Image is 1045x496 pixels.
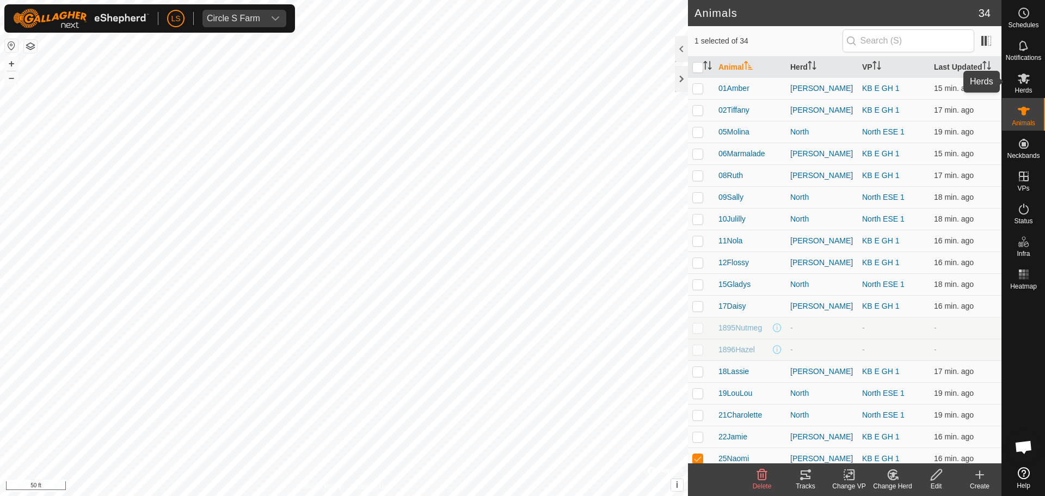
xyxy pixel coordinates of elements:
span: - [934,345,937,354]
span: Sep 8, 2025, 8:33 PM [934,389,974,397]
span: Neckbands [1007,152,1040,159]
span: 18Lassie [718,366,749,377]
span: VPs [1017,185,1029,192]
a: North ESE 1 [862,389,905,397]
span: Sep 8, 2025, 8:34 PM [934,171,974,180]
div: [PERSON_NAME] [790,431,853,443]
span: 1896Hazel [718,344,755,356]
a: KB E GH 1 [862,454,899,463]
span: 08Ruth [718,170,743,181]
th: Last Updated [930,57,1001,78]
div: Circle S Farm [207,14,260,23]
div: [PERSON_NAME] [790,148,853,160]
div: [PERSON_NAME] [790,453,853,464]
span: Sep 8, 2025, 8:36 PM [934,149,974,158]
span: Sep 8, 2025, 8:33 PM [934,215,974,223]
div: [PERSON_NAME] [790,170,853,181]
span: Sep 8, 2025, 8:33 PM [934,280,974,289]
span: Heatmap [1010,283,1037,290]
span: 11Nola [718,235,742,247]
th: Animal [714,57,786,78]
span: Sep 8, 2025, 8:36 PM [934,236,974,245]
span: Circle S Farm [202,10,265,27]
div: Change VP [827,481,871,491]
a: KB E GH 1 [862,84,899,93]
span: 34 [979,5,991,21]
a: Contact Us [355,482,387,492]
a: North ESE 1 [862,411,905,419]
a: KB E GH 1 [862,236,899,245]
div: - [790,344,853,356]
span: 19LouLou [718,388,752,399]
span: 05Molina [718,126,749,138]
div: [PERSON_NAME] [790,83,853,94]
p-sorticon: Activate to sort [744,63,753,71]
span: Infra [1017,250,1030,257]
div: Tracks [784,481,827,491]
span: Sep 8, 2025, 8:36 PM [934,258,974,267]
input: Search (S) [843,29,974,52]
button: i [671,479,683,491]
a: Privacy Policy [301,482,342,492]
span: Sep 8, 2025, 8:36 PM [934,432,974,441]
span: 06Marmalade [718,148,765,160]
div: Open chat [1007,431,1040,463]
div: Edit [914,481,958,491]
p-sorticon: Activate to sort [703,63,712,71]
p-sorticon: Activate to sort [982,63,991,71]
a: North ESE 1 [862,215,905,223]
span: Herds [1015,87,1032,94]
span: - [934,323,937,332]
p-sorticon: Activate to sort [808,63,816,71]
span: Animals [1012,120,1035,126]
a: KB E GH 1 [862,171,899,180]
span: 10Julilly [718,213,746,225]
span: Sep 8, 2025, 8:36 PM [934,454,974,463]
th: Herd [786,57,858,78]
span: 12Flossy [718,257,749,268]
div: [PERSON_NAME] [790,366,853,377]
a: KB E GH 1 [862,367,899,376]
div: North [790,409,853,421]
span: 22Jamie [718,431,747,443]
div: North [790,192,853,203]
span: 01Amber [718,83,749,94]
span: 1895Nutmeg [718,322,762,334]
div: [PERSON_NAME] [790,257,853,268]
div: North [790,126,853,138]
span: Sep 8, 2025, 8:34 PM [934,367,974,376]
span: Help [1017,482,1030,489]
p-sorticon: Activate to sort [872,63,881,71]
span: i [676,480,678,489]
span: 02Tiffany [718,105,749,116]
app-display-virtual-paddock-transition: - [862,323,865,332]
span: Notifications [1006,54,1041,61]
span: Status [1014,218,1032,224]
div: dropdown trigger [265,10,286,27]
img: Gallagher Logo [13,9,149,28]
div: North [790,213,853,225]
span: Sep 8, 2025, 8:36 PM [934,84,974,93]
button: Map Layers [24,40,37,53]
button: – [5,71,18,84]
div: - [790,322,853,334]
span: 15Gladys [718,279,751,290]
th: VP [858,57,930,78]
div: Change Herd [871,481,914,491]
div: [PERSON_NAME] [790,105,853,116]
a: KB E GH 1 [862,149,899,158]
a: KB E GH 1 [862,302,899,310]
span: Sep 8, 2025, 8:36 PM [934,302,974,310]
a: North ESE 1 [862,280,905,289]
span: 25Naomi [718,453,749,464]
a: Help [1002,463,1045,493]
span: 09Sally [718,192,743,203]
app-display-virtual-paddock-transition: - [862,345,865,354]
div: [PERSON_NAME] [790,301,853,312]
span: 1 selected of 34 [694,35,843,47]
span: 17Daisy [718,301,746,312]
span: Schedules [1008,22,1038,28]
div: North [790,388,853,399]
span: Sep 8, 2025, 8:34 PM [934,106,974,114]
span: 21Charolette [718,409,762,421]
